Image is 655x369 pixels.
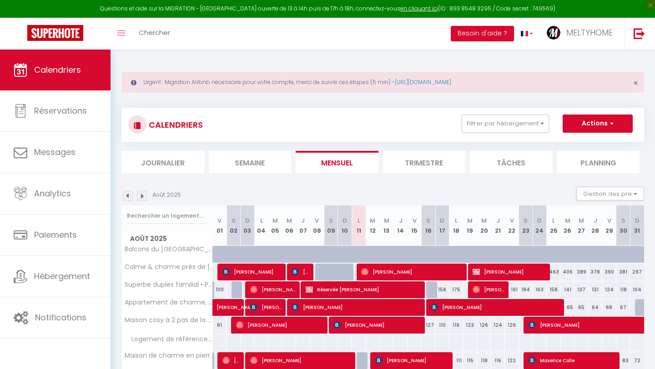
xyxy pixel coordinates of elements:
[565,216,570,225] abbr: M
[310,205,324,246] th: 08
[574,299,589,316] div: 65
[537,216,542,225] abbr: D
[463,205,477,246] th: 19
[213,281,227,298] div: 100
[296,205,310,246] th: 07
[616,205,630,246] th: 30
[380,205,394,246] th: 13
[241,205,255,246] th: 03
[440,216,444,225] abbr: D
[370,216,375,225] abbr: M
[560,205,574,246] th: 26
[123,317,214,324] span: Maison cosy à 2 pas de la mer - Séjour à deux
[602,205,616,246] th: 29
[602,264,616,280] div: 390
[463,317,477,334] div: 123
[589,281,603,298] div: 131
[217,294,258,311] span: [PERSON_NAME]
[292,263,310,280] span: [PERSON_NAME]
[510,216,514,225] abbr: V
[533,205,547,246] th: 24
[616,299,630,316] div: 67
[470,151,553,173] li: Tâches
[589,299,603,316] div: 64
[123,299,214,306] span: Appartement de charme, hyper centre ville de [GEOGRAPHIC_DATA]
[35,312,86,323] span: Notifications
[519,281,533,298] div: 184
[121,72,644,93] div: Urgent : Migration Airbnb nécessaire pour votre compte, merci de suivre ces étapes (5 min) -
[333,316,423,334] span: [PERSON_NAME]
[547,205,561,246] th: 25
[338,205,352,246] th: 10
[301,216,305,225] abbr: J
[222,263,283,280] span: [PERSON_NAME]
[449,281,464,298] div: 175
[467,216,473,225] abbr: M
[533,281,547,298] div: 163
[505,281,519,298] div: 191
[560,281,574,298] div: 141
[324,205,338,246] th: 09
[594,216,597,225] abbr: J
[477,205,491,246] th: 20
[435,317,449,334] div: 110
[122,232,212,245] span: Août 2025
[431,299,562,316] span: [PERSON_NAME]
[491,205,505,246] th: 21
[473,281,505,298] span: [PERSON_NAME]
[630,205,644,246] th: 31
[358,216,360,225] abbr: L
[589,264,603,280] div: 378
[217,216,222,225] abbr: V
[576,187,644,200] button: Gestion des prix
[384,216,389,225] abbr: M
[602,281,616,298] div: 124
[393,205,408,246] th: 14
[250,281,297,298] span: [PERSON_NAME]
[408,205,422,246] th: 15
[123,264,214,270] span: Calme & charme près de [GEOGRAPHIC_DATA]
[34,146,76,158] span: Messages
[435,205,449,246] th: 17
[315,216,319,225] abbr: V
[633,77,638,89] span: ×
[524,216,528,225] abbr: S
[451,26,514,41] button: Besoin d'aide ?
[146,115,203,135] h3: CALENDRIERS
[616,264,630,280] div: 381
[426,216,430,225] abbr: S
[574,281,589,298] div: 137
[250,299,283,316] span: [PERSON_NAME] [PERSON_NAME]
[435,281,449,298] div: 158
[213,205,227,246] th: 01
[633,79,638,87] button: Close
[529,352,618,369] span: Maxence Colle
[121,151,204,173] li: Journalier
[268,205,282,246] th: 05
[557,151,640,173] li: Planning
[34,105,87,116] span: Réservations
[547,26,560,40] img: ...
[547,264,561,280] div: 463
[34,229,77,240] span: Paiements
[477,317,491,334] div: 126
[209,151,292,173] li: Semaine
[139,28,170,37] span: Chercher
[560,264,574,280] div: 406
[421,205,435,246] th: 16
[254,205,268,246] th: 04
[635,216,640,225] abbr: D
[477,352,491,369] div: 118
[491,352,505,369] div: 116
[383,151,466,173] li: Trimestre
[547,281,561,298] div: 158
[366,205,380,246] th: 12
[123,281,214,288] span: Superbe duplex familial • Parking • Plage à pied
[496,216,500,225] abbr: J
[152,191,181,199] p: Août 2025
[421,317,435,334] div: 127
[519,205,533,246] th: 23
[455,216,458,225] abbr: L
[250,352,353,369] span: [PERSON_NAME]
[222,352,241,369] span: [PERSON_NAME]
